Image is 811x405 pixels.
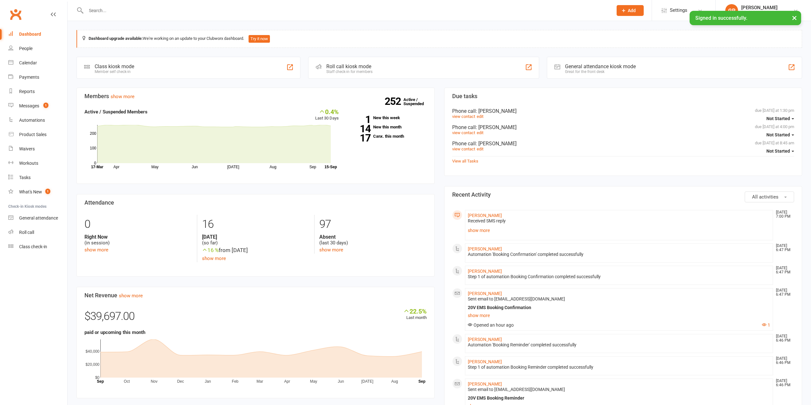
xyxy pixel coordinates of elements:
a: People [8,41,67,56]
strong: Right Now [84,234,192,240]
div: $39,697.00 [84,307,427,329]
div: Last month [403,307,427,321]
span: Sent email to [EMAIL_ADDRESS][DOMAIN_NAME] [468,387,565,392]
a: Messages 1 [8,99,67,113]
a: Automations [8,113,67,127]
div: Calendar [19,60,37,65]
span: Sent email to [EMAIL_ADDRESS][DOMAIN_NAME] [468,296,565,301]
time: [DATE] 6:46 PM [773,357,794,365]
button: Not Started [766,145,794,157]
a: view contact [452,130,475,135]
div: Payments [19,75,39,80]
div: General attendance [19,215,58,221]
div: (last 30 days) [319,234,427,246]
div: 97 [319,215,427,234]
span: : [PERSON_NAME] [476,124,517,130]
span: : [PERSON_NAME] [476,141,517,147]
a: 17Canx. this month [348,134,427,138]
strong: Active / Suspended Members [84,109,148,115]
time: [DATE] 6:47 PM [773,244,794,252]
div: (in session) [84,234,192,246]
a: Product Sales [8,127,67,142]
h3: Net Revenue [84,292,427,299]
a: [PERSON_NAME] [468,246,502,251]
span: Opened an hour ago [468,322,514,328]
div: Last 30 Days [315,108,339,122]
a: show more [202,256,226,261]
time: [DATE] 6:46 PM [773,379,794,387]
div: We're working on an update to your Clubworx dashboard. [76,30,802,48]
time: [DATE] 6:46 PM [773,334,794,343]
a: view contact [452,147,475,151]
strong: Absent [319,234,427,240]
button: 1 [762,322,770,328]
div: Step 1 of automation Booking Reminder completed successfully [468,365,771,370]
strong: Dashboard upgrade available: [89,36,143,41]
span: All activities [752,194,778,200]
span: Not Started [766,116,790,121]
time: [DATE] 6:47 PM [773,288,794,297]
a: 1New this week [348,116,427,120]
a: edit [477,147,483,151]
div: 20V EMS Booking Confirmation [468,305,771,310]
span: 1 [43,103,48,108]
a: show more [319,247,343,253]
div: Workouts [19,161,38,166]
h3: Recent Activity [452,192,794,198]
div: Class kiosk mode [95,63,134,69]
a: Clubworx [8,6,24,22]
span: Add [628,8,636,13]
span: Signed in successfully. [695,15,747,21]
div: People [19,46,33,51]
div: [PERSON_NAME] [741,5,778,11]
div: Phone call [452,141,794,147]
input: Search... [84,6,608,15]
a: show more [468,226,771,235]
a: [PERSON_NAME] [468,337,502,342]
div: Phone call [452,108,794,114]
strong: 252 [385,97,403,106]
div: Automation 'Booking Reminder' completed successfully [468,342,771,348]
time: [DATE] 6:47 PM [773,266,794,274]
span: 16 % [202,247,219,253]
a: [PERSON_NAME] [468,291,502,296]
div: 20V EMS Booking Reminder [468,395,771,401]
button: × [789,11,800,25]
a: 14New this month [348,125,427,129]
strong: paid or upcoming this month [84,329,145,335]
a: [PERSON_NAME] [468,359,502,364]
strong: 14 [348,124,371,134]
div: Roll call [19,230,34,235]
a: Reports [8,84,67,99]
h3: Due tasks [452,93,794,99]
div: Messages [19,103,39,108]
a: [PERSON_NAME] [468,381,502,387]
div: 16 [202,215,309,234]
div: Step 1 of automation Booking Confirmation completed successfully [468,274,771,279]
div: Automations [19,118,45,123]
a: show more [119,293,143,299]
a: show more [468,311,771,320]
a: Payments [8,70,67,84]
a: [PERSON_NAME] [468,269,502,274]
button: Not Started [766,113,794,124]
a: Calendar [8,56,67,70]
a: Waivers [8,142,67,156]
div: Received SMS reply [468,218,771,224]
a: view contact [452,114,475,119]
a: 252Active / Suspended [403,93,431,111]
span: Settings [670,3,687,18]
a: Tasks [8,170,67,185]
div: Dashboard [19,32,41,37]
a: Workouts [8,156,67,170]
div: GP [725,4,738,17]
strong: [DATE] [202,234,309,240]
a: Dashboard [8,27,67,41]
time: [DATE] 7:00 PM [773,210,794,219]
div: General attendance kiosk mode [565,63,636,69]
strong: 1 [348,115,371,124]
a: [PERSON_NAME] [468,213,502,218]
a: Roll call [8,225,67,240]
div: 20v Paddington [741,11,778,16]
div: from [DATE] [202,246,309,255]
